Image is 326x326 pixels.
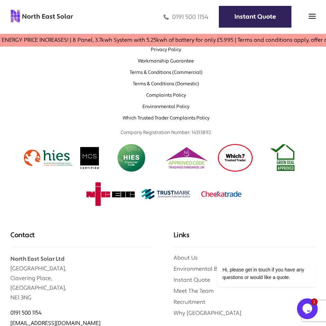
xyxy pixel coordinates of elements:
[174,276,210,284] a: Instant Quote
[10,255,64,262] b: North East Solar Ltd
[130,69,203,76] a: Terms & Conditions (Commercial)
[219,6,291,28] a: Instant Quote
[10,247,153,303] p: [GEOGRAPHIC_DATA], Clavering Place, [GEOGRAPHIC_DATA], NE1 3NG
[107,144,156,172] img: HIES Logo
[10,9,73,23] img: north east solar logo
[195,198,319,295] iframe: chat widget
[138,58,194,64] a: Workmanship Guarantee
[174,265,235,272] a: Environmental Benefits
[218,144,253,172] img: which logo
[174,287,214,295] a: Meet The Team
[151,47,181,53] a: Privacy Policy
[10,230,153,247] h3: Contact
[133,81,199,87] a: Terms & Conditions (Domestic)
[162,144,211,172] img: TSI Logo
[86,180,135,208] img: NicEic Logo
[309,13,316,20] img: menu icon
[123,115,209,121] a: Which Trusted Trader Complaints Policy
[16,122,316,137] p: Company Registration Number: 14313892
[174,254,198,261] a: About Us
[10,309,42,316] a: 0191 500 1154
[164,13,169,21] img: phone icon
[174,309,241,317] a: Why [GEOGRAPHIC_DATA]
[164,13,208,21] a: 0191 500 1154
[24,144,72,172] img: hies logo
[142,104,189,110] a: Environmental Policy
[79,144,100,172] img: MCS logo
[142,180,190,208] img: Trustmark Logo
[174,230,316,247] h3: Links
[174,298,205,306] a: Recruitment
[260,144,308,172] img: Green deal approved logo
[146,92,186,98] a: Complaints Policy
[297,298,319,319] iframe: chat widget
